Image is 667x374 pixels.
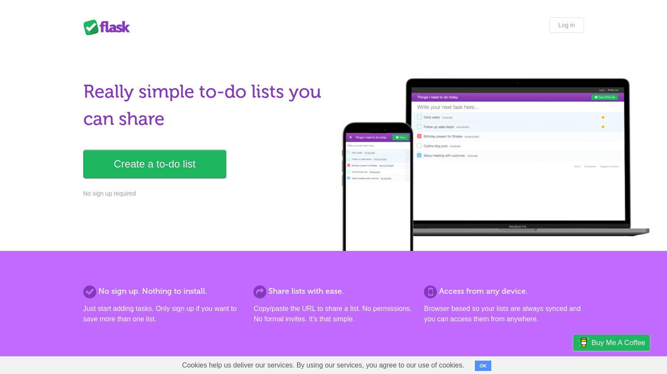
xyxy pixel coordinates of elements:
p: Just start adding tasks. Only sign up if you want to save more than one list. [83,304,243,324]
a: Log in [549,17,584,33]
h2: No sign up. Nothing to install. [83,285,243,297]
button: OK [475,361,492,371]
p: Browser based so your lists are always synced and you can access them from anywhere. [424,304,584,324]
h2: Access from any device. [424,285,584,297]
span: Buy me a coffee [591,335,645,350]
div: Flask Lists [83,19,135,35]
img: Buy me a coffee [578,335,589,350]
h2: Share lists with ease. [253,285,413,297]
a: Buy me a coffee [573,335,650,351]
span: Cookies help us deliver our services. By using our services, you agree to our use of cookies. [174,357,473,374]
a: Create a to-do list [83,150,226,178]
p: No sign up required [83,189,329,198]
h1: Really simple to-do lists you can share [83,78,329,133]
p: Copy/paste the URL to share a list. No permissions. No formal invites. It's that simple. [253,304,413,324]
